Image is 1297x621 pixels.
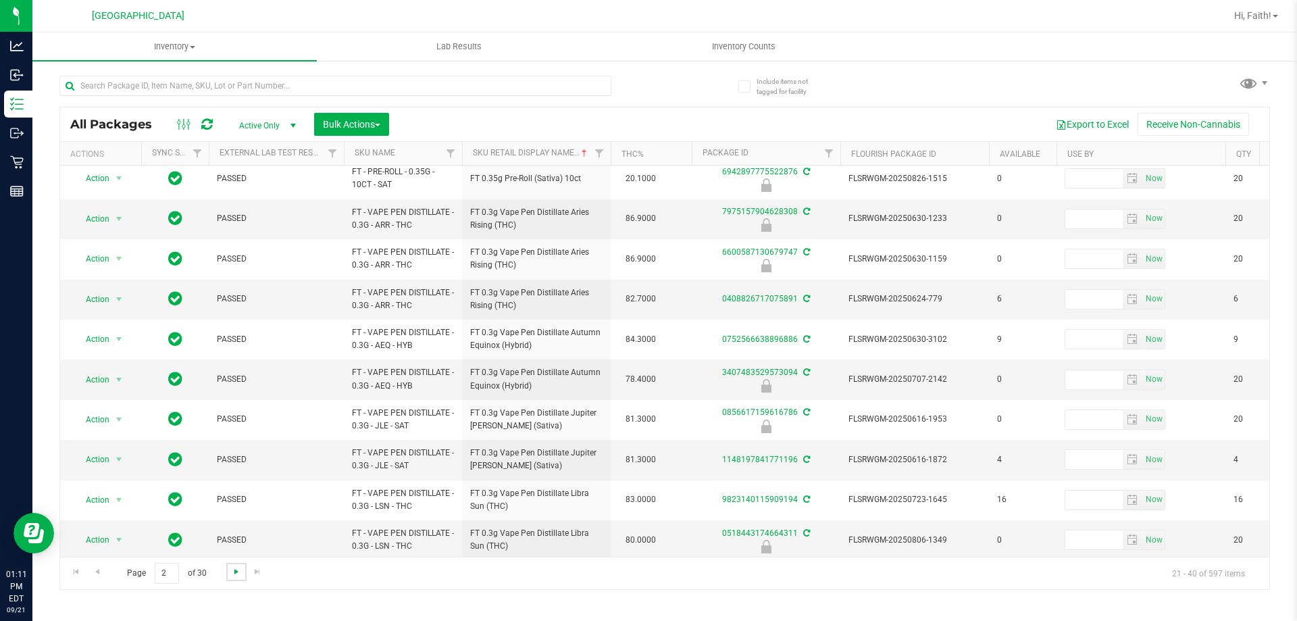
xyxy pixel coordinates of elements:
[1142,249,1165,268] span: select
[1234,212,1285,225] span: 20
[997,212,1048,225] span: 0
[355,148,395,157] a: SKU Name
[10,126,24,140] inline-svg: Outbound
[10,39,24,53] inline-svg: Analytics
[690,540,842,553] div: Newly Received
[74,169,110,188] span: Action
[66,563,86,581] a: Go to the first page
[801,495,810,504] span: Sync from Compliance System
[997,253,1048,266] span: 0
[1123,209,1142,228] span: select
[1234,373,1285,386] span: 20
[217,253,336,266] span: PASSED
[74,209,110,228] span: Action
[1142,409,1165,429] span: Set Current date
[619,450,663,470] span: 81.3000
[70,149,136,159] div: Actions
[848,453,981,466] span: FLSRWGM-20250616-1872
[470,527,603,553] span: FT 0.3g Vape Pen Distillate Libra Sun (THC)
[217,493,336,506] span: PASSED
[111,491,128,510] span: select
[601,32,886,61] a: Inventory Counts
[470,287,603,312] span: FT 0.3g Vape Pen Distillate Aries Rising (THC)
[111,410,128,429] span: select
[152,148,204,157] a: Sync Status
[997,493,1048,506] span: 16
[168,169,182,188] span: In Sync
[1142,330,1165,349] span: Set Current date
[1142,169,1165,189] span: Set Current date
[690,259,842,272] div: Newly Received
[1234,333,1285,346] span: 9
[470,246,603,272] span: FT 0.3g Vape Pen Distillate Aries Rising (THC)
[470,206,603,232] span: FT 0.3g Vape Pen Distillate Aries Rising (THC)
[352,166,454,191] span: FT - PRE-ROLL - 0.35G - 10CT - SAT
[619,370,663,389] span: 78.4000
[1123,450,1142,469] span: select
[1234,413,1285,426] span: 20
[217,373,336,386] span: PASSED
[1234,534,1285,547] span: 20
[352,246,454,272] span: FT - VAPE PEN DISTILLATE - 0.3G - ARR - THC
[111,249,128,268] span: select
[168,409,182,428] span: In Sync
[470,366,603,392] span: FT 0.3g Vape Pen Distillate Autumn Equinox (Hybrid)
[352,487,454,513] span: FT - VAPE PEN DISTILLATE - 0.3G - LSN - THC
[722,495,798,504] a: 9823140115909194
[74,530,110,549] span: Action
[116,563,218,584] span: Page of 30
[111,290,128,309] span: select
[1047,113,1138,136] button: Export to Excel
[722,334,798,344] a: 0752566638896886
[168,450,182,469] span: In Sync
[352,366,454,392] span: FT - VAPE PEN DISTILLATE - 0.3G - AEQ - HYB
[848,373,981,386] span: FLSRWGM-20250707-2142
[1234,172,1285,185] span: 20
[74,410,110,429] span: Action
[10,97,24,111] inline-svg: Inventory
[70,117,166,132] span: All Packages
[1142,530,1165,549] span: select
[1123,491,1142,510] span: select
[111,530,128,549] span: select
[322,142,344,165] a: Filter
[168,490,182,509] span: In Sync
[848,493,981,506] span: FLSRWGM-20250723-1645
[722,167,798,176] a: 6942897775522876
[1142,530,1165,550] span: Set Current date
[818,142,840,165] a: Filter
[801,334,810,344] span: Sync from Compliance System
[690,218,842,232] div: Newly Received
[848,333,981,346] span: FLSRWGM-20250630-3102
[1142,249,1165,269] span: Set Current date
[1142,450,1165,469] span: select
[248,563,268,581] a: Go to the last page
[168,530,182,549] span: In Sync
[851,149,936,159] a: Flourish Package ID
[168,249,182,268] span: In Sync
[848,534,981,547] span: FLSRWGM-20250806-1349
[1123,290,1142,309] span: select
[703,148,748,157] a: Package ID
[801,407,810,417] span: Sync from Compliance System
[217,534,336,547] span: PASSED
[440,142,462,165] a: Filter
[155,563,179,584] input: 2
[1142,370,1165,389] span: Set Current date
[848,212,981,225] span: FLSRWGM-20250630-1233
[470,172,603,185] span: FT 0.35g Pre-Roll (Sativa) 10ct
[220,148,326,157] a: External Lab Test Result
[848,253,981,266] span: FLSRWGM-20250630-1159
[352,287,454,312] span: FT - VAPE PEN DISTILLATE - 0.3G - ARR - THC
[6,605,26,615] p: 09/21
[470,447,603,472] span: FT 0.3g Vape Pen Distillate Jupiter [PERSON_NAME] (Sativa)
[32,41,317,53] span: Inventory
[186,142,209,165] a: Filter
[997,413,1048,426] span: 0
[848,413,981,426] span: FLSRWGM-20250616-1953
[74,249,110,268] span: Action
[473,148,590,157] a: Sku Retail Display Name
[1123,410,1142,429] span: select
[997,333,1048,346] span: 9
[722,294,798,303] a: 0408826717075891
